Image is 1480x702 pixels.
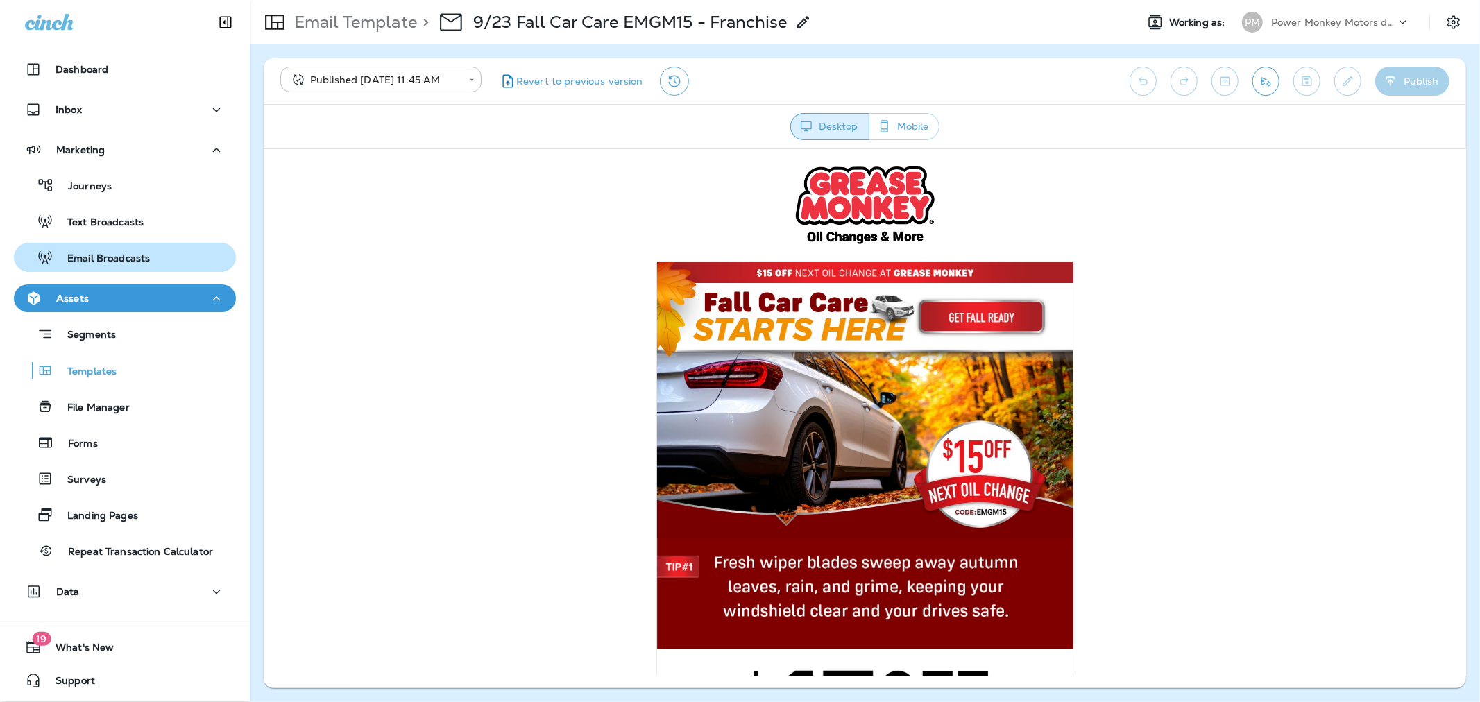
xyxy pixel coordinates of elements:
button: Journeys [14,171,236,200]
img: $15 Off Next Oil Change. Fall Car Care starts here. [393,112,810,203]
p: Email Template [289,12,417,33]
button: Inbox [14,96,236,123]
div: Published [DATE] 11:45 AM [290,73,459,87]
img: $15 Off Next Oil Change [393,203,810,389]
button: Assets [14,284,236,312]
p: Inbox [56,104,82,115]
button: 19What's New [14,633,236,661]
p: Dashboard [56,64,108,75]
span: Revert to previous version [516,75,643,88]
p: Surveys [53,474,106,487]
p: Templates [53,366,117,379]
p: 9/23 Fall Car Care EMGM15 - Franchise [473,12,787,33]
p: Data [56,586,80,597]
button: File Manager [14,392,236,421]
p: Landing Pages [53,510,138,523]
button: Desktop [790,113,869,140]
button: Support [14,667,236,694]
button: Segments [14,319,236,349]
img: Grease Monkey Oil Changes & More [532,17,671,95]
button: Collapse Sidebar [206,8,245,36]
img: Fresh wiper blades sweep away autumn leaves, rain, and grime, keeping your windshield clear and y... [393,389,810,501]
p: File Manager [53,402,130,415]
p: Journeys [54,180,112,194]
p: Email Broadcasts [53,252,150,266]
p: Text Broadcasts [53,216,144,230]
button: Mobile [869,113,939,140]
p: Power Monkey Motors dba Grease Monkey 1120 [1271,17,1396,28]
button: Landing Pages [14,500,236,529]
span: Working as: [1169,17,1228,28]
button: Dashboard [14,55,236,83]
button: Forms [14,428,236,457]
div: PM [1242,12,1263,33]
span: 19 [32,632,51,646]
button: Email Broadcasts [14,243,236,272]
button: Marketing [14,136,236,164]
button: View Changelog [660,67,689,96]
button: Revert to previous version [493,67,649,96]
button: Text Broadcasts [14,207,236,236]
p: Forms [54,438,98,451]
button: Data [14,578,236,606]
p: > [417,12,429,33]
p: Assets [56,293,89,304]
span: What's New [42,642,114,658]
p: Marketing [56,144,105,155]
button: Repeat Transaction Calculator [14,536,236,565]
p: Repeat Transaction Calculator [54,546,213,559]
p: Segments [53,329,116,343]
button: Surveys [14,464,236,493]
button: Templates [14,356,236,385]
button: Send test email [1252,67,1279,96]
span: Support [42,675,95,692]
button: Settings [1441,10,1466,35]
